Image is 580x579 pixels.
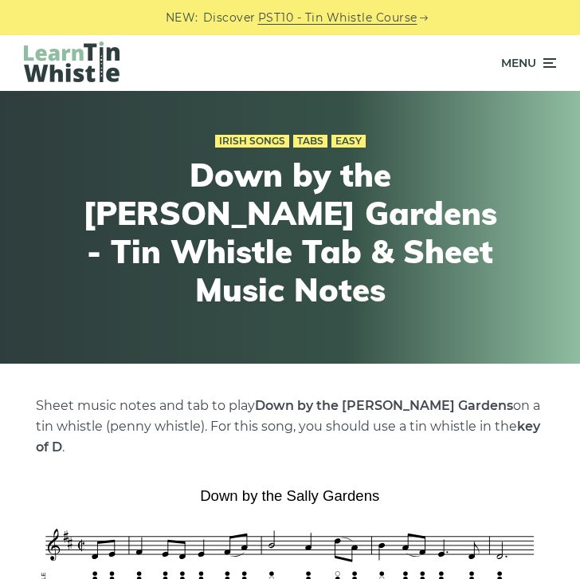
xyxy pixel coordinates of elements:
p: Sheet music notes and tab to play on a tin whistle (penny whistle). For this song, you should use... [36,396,544,458]
a: Irish Songs [215,135,289,148]
span: Menu [501,43,536,83]
h1: Down by the [PERSON_NAME] Gardens - Tin Whistle Tab & Sheet Music Notes [75,156,505,309]
a: Easy [331,135,366,148]
a: Tabs [293,135,327,148]
img: LearnTinWhistle.com [24,41,120,82]
strong: Down by the [PERSON_NAME] Gardens [255,398,513,413]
